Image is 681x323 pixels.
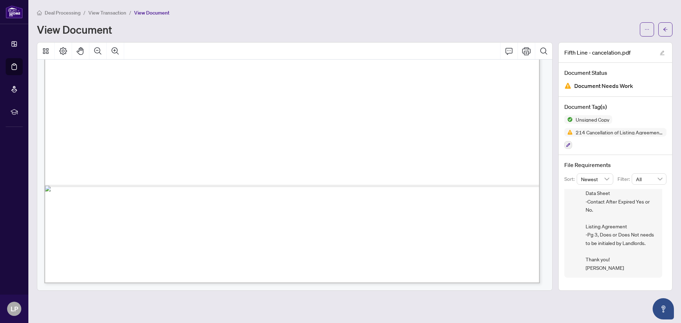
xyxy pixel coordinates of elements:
[636,174,662,184] span: All
[88,10,126,16] span: View Transaction
[581,174,609,184] span: Newest
[564,82,571,89] img: Document Status
[564,175,577,183] p: Sort:
[564,161,666,169] h4: File Requirements
[564,102,666,111] h4: Document Tag(s)
[663,27,668,32] span: arrow-left
[564,48,631,57] span: Fifth Line - cancelation.pdf
[45,10,81,16] span: Deal Processing
[644,27,649,32] span: ellipsis
[37,10,42,15] span: home
[129,9,131,17] li: /
[6,5,23,18] img: logo
[574,81,633,91] span: Document Needs Work
[573,130,666,135] span: 214 Cancellation of Listing Agreement - Authority to Offer for Lease
[573,117,612,122] span: Unsigned Copy
[83,9,85,17] li: /
[660,50,665,55] span: edit
[564,115,573,124] img: Status Icon
[564,68,666,77] h4: Document Status
[11,304,18,314] span: LP
[134,10,170,16] span: View Document
[618,175,632,183] p: Filter:
[586,147,657,272] span: Hi [PERSON_NAME], Please correct the following before we can cancel the listing: Data Sheet -Cont...
[37,24,112,35] h1: View Document
[564,128,573,137] img: Status Icon
[653,298,674,319] button: Open asap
